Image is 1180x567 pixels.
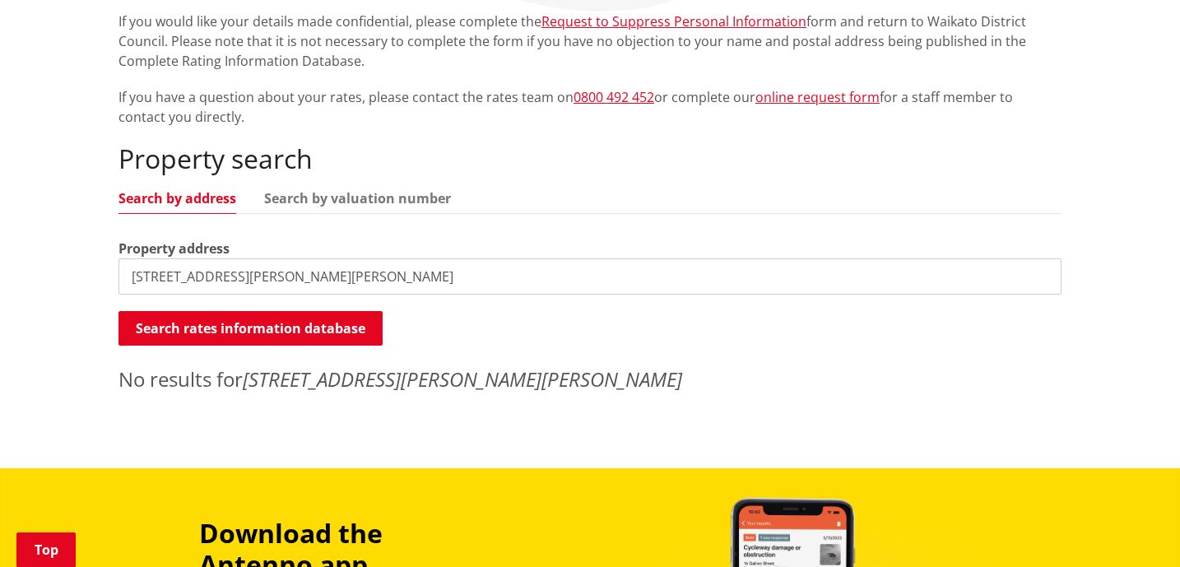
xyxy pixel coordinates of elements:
a: Request to Suppress Personal Information [541,12,806,30]
h2: Property search [118,143,1062,174]
p: If you would like your details made confidential, please complete the form and return to Waikato ... [118,12,1062,71]
input: e.g. Duke Street NGARUAWAHIA [118,258,1062,295]
a: Top [16,532,76,567]
button: Search rates information database [118,311,383,346]
a: online request form [755,88,880,106]
a: Search by address [118,192,236,205]
p: If you have a question about your rates, please contact the rates team on or complete our for a s... [118,87,1062,127]
p: No results for [118,365,1062,394]
a: Search by valuation number [264,192,451,205]
label: Property address [118,239,230,258]
iframe: Messenger Launcher [1104,498,1164,557]
em: [STREET_ADDRESS][PERSON_NAME][PERSON_NAME] [243,365,682,393]
a: 0800 492 452 [574,88,654,106]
